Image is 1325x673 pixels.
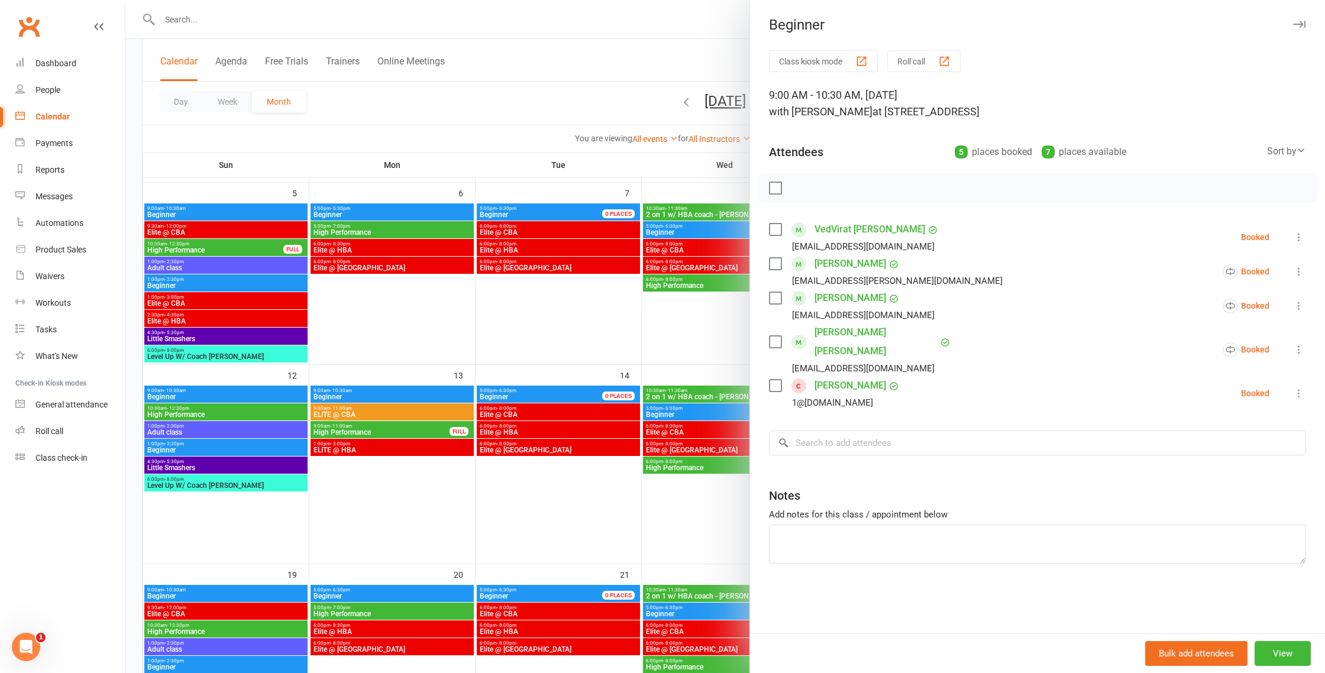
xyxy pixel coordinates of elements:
[35,59,76,68] div: Dashboard
[35,426,63,436] div: Roll call
[35,325,57,334] div: Tasks
[35,400,108,409] div: General attendance
[815,220,925,239] a: VedVirat [PERSON_NAME]
[1241,389,1269,397] div: Booked
[887,50,961,72] button: Roll call
[15,316,125,343] a: Tasks
[15,210,125,237] a: Automations
[35,165,64,174] div: Reports
[35,112,70,121] div: Calendar
[35,298,71,308] div: Workouts
[1255,641,1311,666] button: View
[15,290,125,316] a: Workouts
[1042,145,1055,158] div: 7
[750,17,1325,33] div: Beginner
[1223,342,1269,357] div: Booked
[15,157,125,183] a: Reports
[35,245,86,254] div: Product Sales
[769,50,878,72] button: Class kiosk mode
[35,218,83,228] div: Automations
[769,144,823,160] div: Attendees
[15,418,125,445] a: Roll call
[15,263,125,290] a: Waivers
[35,351,78,361] div: What's New
[815,289,886,308] a: [PERSON_NAME]
[15,237,125,263] a: Product Sales
[769,507,1306,522] div: Add notes for this class / appointment below
[1145,641,1248,666] button: Bulk add attendees
[15,130,125,157] a: Payments
[792,273,1003,289] div: [EMAIL_ADDRESS][PERSON_NAME][DOMAIN_NAME]
[15,103,125,130] a: Calendar
[1223,299,1269,313] div: Booked
[36,633,46,642] span: 1
[792,361,935,376] div: [EMAIL_ADDRESS][DOMAIN_NAME]
[1267,144,1306,159] div: Sort by
[12,633,40,661] iframe: Intercom live chat
[792,395,873,410] div: 1@[DOMAIN_NAME]
[815,376,886,395] a: [PERSON_NAME]
[14,12,44,41] a: Clubworx
[815,323,938,361] a: [PERSON_NAME] [PERSON_NAME]
[15,391,125,418] a: General attendance kiosk mode
[35,453,88,462] div: Class check-in
[769,105,872,118] span: with [PERSON_NAME]
[955,144,1032,160] div: places booked
[35,138,73,148] div: Payments
[35,271,64,281] div: Waivers
[1241,233,1269,241] div: Booked
[769,87,1306,120] div: 9:00 AM - 10:30 AM, [DATE]
[792,308,935,323] div: [EMAIL_ADDRESS][DOMAIN_NAME]
[792,239,935,254] div: [EMAIL_ADDRESS][DOMAIN_NAME]
[15,183,125,210] a: Messages
[955,145,968,158] div: 5
[35,192,73,201] div: Messages
[815,254,886,273] a: [PERSON_NAME]
[1042,144,1126,160] div: places available
[769,431,1306,455] input: Search to add attendees
[1223,264,1269,279] div: Booked
[15,77,125,103] a: People
[15,50,125,77] a: Dashboard
[15,445,125,471] a: Class kiosk mode
[35,85,60,95] div: People
[872,105,980,118] span: at [STREET_ADDRESS]
[15,343,125,370] a: What's New
[769,487,800,504] div: Notes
